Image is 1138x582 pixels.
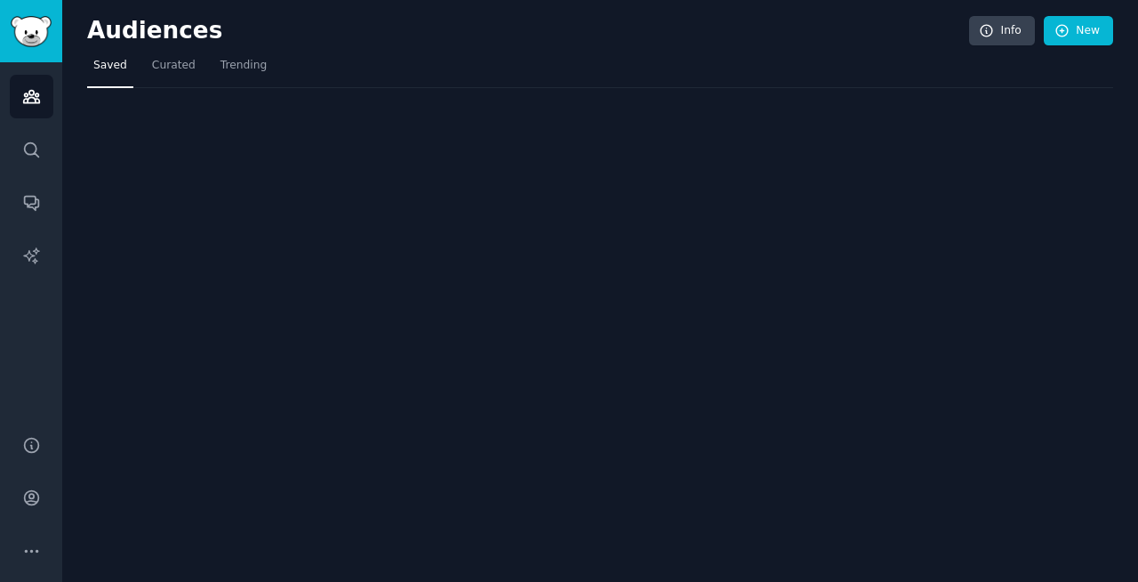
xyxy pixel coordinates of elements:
[220,58,267,74] span: Trending
[214,52,273,88] a: Trending
[146,52,202,88] a: Curated
[11,16,52,47] img: GummySearch logo
[152,58,196,74] span: Curated
[969,16,1035,46] a: Info
[87,17,969,45] h2: Audiences
[1044,16,1113,46] a: New
[87,52,133,88] a: Saved
[93,58,127,74] span: Saved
